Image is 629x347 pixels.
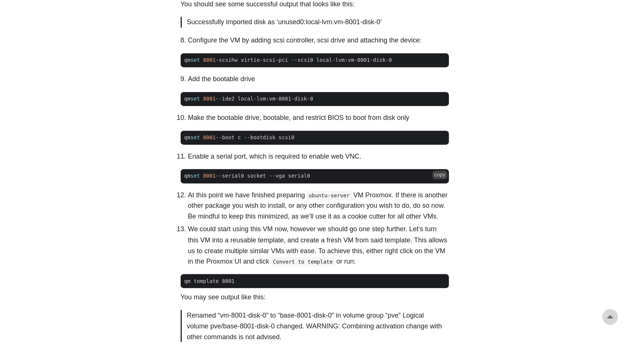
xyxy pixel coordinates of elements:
[188,74,449,85] li: Add the bootable drive
[203,96,216,102] span: 8001
[203,134,216,140] span: 8001
[181,292,449,302] p: You may see output like this:
[602,309,618,325] a: go to top
[184,278,235,284] span: qm template 8001
[181,56,396,64] span: qm -scsihw virtio-scsi-pci --scsi0 local-lvm:vm-8001-disk-0
[188,190,449,222] p: At this point we have finished preparing VM Proxmox. If there is another other package you wish t...
[432,171,447,179] button: copy
[187,17,444,28] p: Successfully imported disk as ‘unused0:local-lvm:vm-8001-disk-0’
[306,191,352,200] code: ubuntu-server
[188,112,449,123] li: Make the bootable drive, bootable, and restrict BIOS to boot from disk only
[190,57,200,63] span: set
[203,173,216,179] span: 8001
[188,224,449,267] p: We could start using this VM now, however we should go one step further. Let’s turn this VM into ...
[190,134,200,140] span: set
[203,57,216,63] span: 8001
[188,151,449,162] li: Enable a serial port, which is required to enable web VNC.
[190,173,200,179] span: set
[188,35,449,46] li: Configure the VM by adding scsi controller, scsi drive and attaching the device:
[181,172,314,180] span: qm --serial0 socket --vga serial0
[271,257,335,266] code: Convert to template
[187,310,444,342] p: Renamed “vm-8001-disk-0” to “base-8001-disk-0” in volume group “pve” Logical volume pve/base-8001...
[190,96,200,102] span: set
[181,134,298,141] span: qm --boot c --bootdisk scsi0
[181,95,317,103] span: qm --ide2 local-lvm:vm-8001-disk-0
